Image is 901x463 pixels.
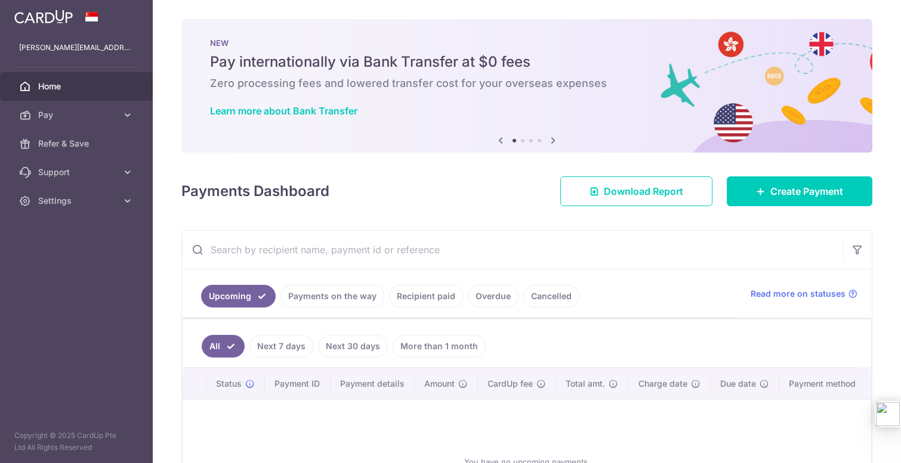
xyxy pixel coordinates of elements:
a: Payments on the way [280,285,384,307]
p: NEW [210,38,844,48]
h5: Pay internationally via Bank Transfer at $0 fees [210,52,844,72]
span: Charge date [638,378,687,390]
span: Pay [38,109,117,121]
th: Payment ID [265,368,330,399]
span: Total amt. [566,378,605,390]
a: Create Payment [727,176,872,206]
a: Upcoming [201,285,276,307]
th: Payment method [779,368,871,399]
a: Recipient paid [389,285,463,307]
th: Payment details [331,368,415,399]
span: Support [38,166,117,178]
h4: Payments Dashboard [181,181,329,202]
span: Create Payment [770,184,843,198]
a: All [202,335,245,358]
span: Download Report [604,184,683,198]
img: CardUp [14,10,73,24]
a: Next 7 days [249,335,313,358]
a: Read more on statuses [751,288,857,300]
span: Status [216,378,242,390]
span: Refer & Save [38,138,117,150]
input: Search by recipient name, payment id or reference [182,231,843,269]
a: Download Report [560,176,712,206]
a: Cancelled [523,285,579,307]
span: Home [38,80,117,92]
a: Learn more about Bank Transfer [210,105,357,117]
img: Bank transfer banner [181,19,872,153]
span: Due date [720,378,756,390]
span: Read more on statuses [751,288,846,300]
a: Overdue [468,285,519,307]
span: Settings [38,195,117,207]
p: [PERSON_NAME][EMAIL_ADDRESS][DOMAIN_NAME] [19,42,134,54]
a: Next 30 days [318,335,388,358]
span: CardUp fee [487,378,533,390]
a: More than 1 month [393,335,486,358]
h6: Zero processing fees and lowered transfer cost for your overseas expenses [210,76,844,91]
span: Amount [424,378,455,390]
